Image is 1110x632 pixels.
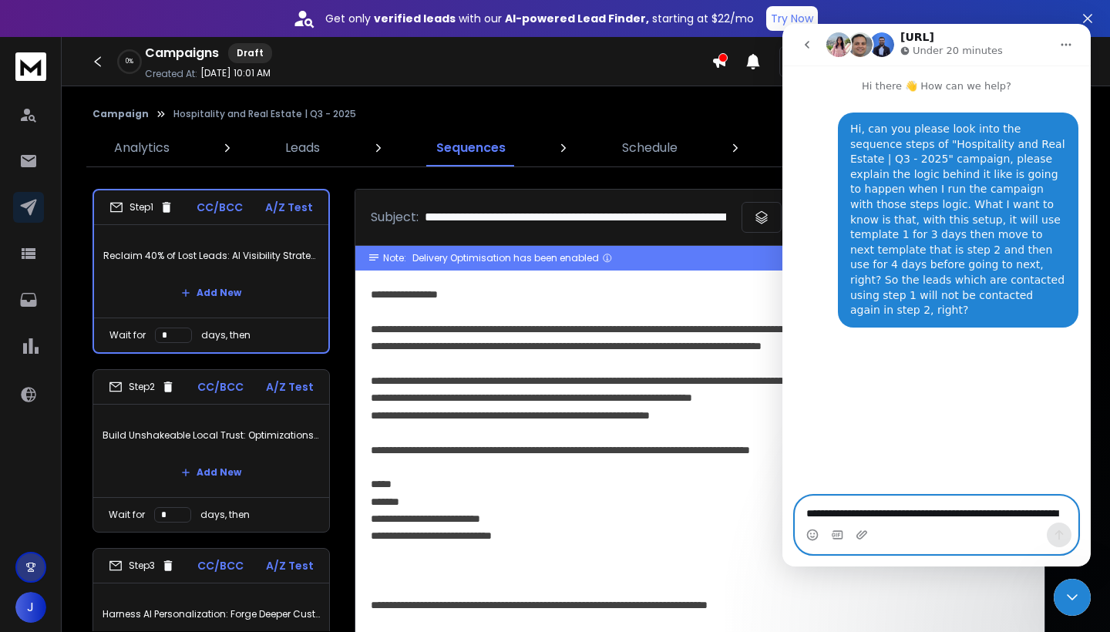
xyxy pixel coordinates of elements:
button: J [15,592,46,623]
a: Sequences [427,129,515,166]
p: 0 % [126,57,133,66]
p: Build Unshakeable Local Trust: Optimizations Driving Real Results [103,414,320,457]
p: days, then [200,509,250,521]
p: Get only with our starting at $22/mo [325,11,754,26]
p: Hospitality and Real Estate | Q3 - 2025 [173,108,356,120]
p: CC/BCC [197,379,244,395]
p: days, then [201,329,251,341]
button: Campaign [92,108,149,120]
p: Wait for [109,329,146,341]
p: Wait for [109,509,145,521]
div: Delivery Optimisation has been enabled [412,252,613,264]
p: A/Z Test [266,379,314,395]
a: Analytics [105,129,179,166]
p: Leads [285,139,320,157]
div: Step 2 [109,380,175,394]
h1: Campaigns [145,44,219,62]
p: Sequences [436,139,506,157]
a: Leads [276,129,329,166]
iframe: Intercom live chat [1054,579,1091,616]
p: Analytics [114,139,170,157]
li: Step1CC/BCCA/Z TestReclaim 40% of Lost Leads: AI Visibility Strategies for 2025 GrowthAdd NewWait... [92,189,330,354]
p: Reclaim 40% of Lost Leads: AI Visibility Strategies for 2025 Growth [103,234,319,277]
p: Created At: [145,68,197,80]
iframe: Intercom live chat [782,24,1091,566]
strong: verified leads [374,11,456,26]
button: Add New [169,457,254,488]
span: Note: [383,252,406,264]
p: [DATE] 10:01 AM [200,67,271,79]
li: Step2CC/BCCA/Z TestBuild Unshakeable Local Trust: Optimizations Driving Real ResultsAdd NewWait f... [92,369,330,533]
p: Subject: [371,208,419,227]
div: Step 3 [109,559,175,573]
div: Draft [228,43,272,63]
img: logo [15,52,46,81]
p: Try Now [771,11,813,26]
button: Try Now [766,6,818,31]
p: A/Z Test [265,200,313,215]
p: CC/BCC [197,558,244,573]
p: CC/BCC [197,200,243,215]
div: Step 1 [109,200,173,214]
button: Add New [169,277,254,308]
a: Schedule [613,129,687,166]
p: Schedule [622,139,678,157]
strong: AI-powered Lead Finder, [505,11,649,26]
p: A/Z Test [266,558,314,573]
